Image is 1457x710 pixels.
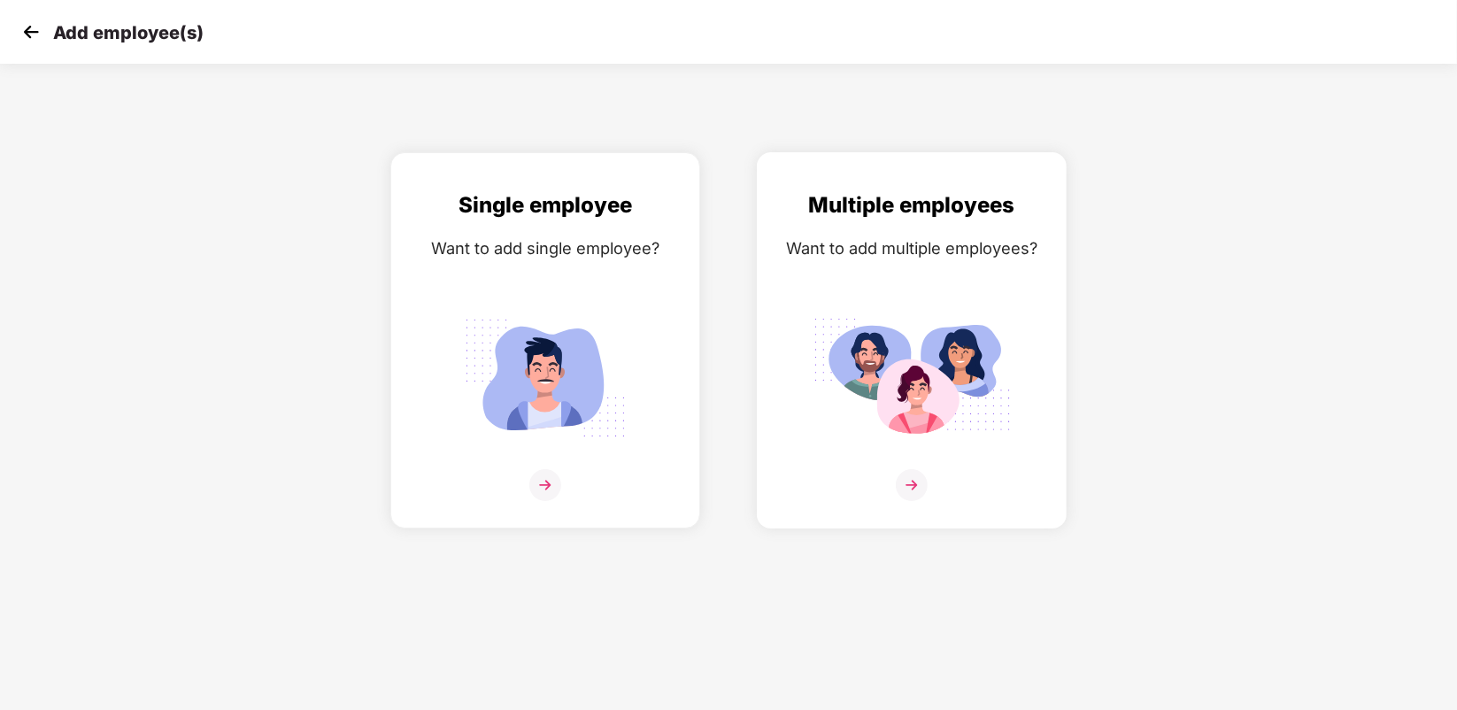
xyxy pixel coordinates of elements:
div: Want to add multiple employees? [775,235,1048,261]
img: svg+xml;base64,PHN2ZyB4bWxucz0iaHR0cDovL3d3dy53My5vcmcvMjAwMC9zdmciIHdpZHRoPSIzNiIgaGVpZ2h0PSIzNi... [529,469,561,501]
img: svg+xml;base64,PHN2ZyB4bWxucz0iaHR0cDovL3d3dy53My5vcmcvMjAwMC9zdmciIHdpZHRoPSIzNiIgaGVpZ2h0PSIzNi... [896,469,928,501]
div: Multiple employees [775,189,1048,222]
img: svg+xml;base64,PHN2ZyB4bWxucz0iaHR0cDovL3d3dy53My5vcmcvMjAwMC9zdmciIGlkPSJNdWx0aXBsZV9lbXBsb3llZS... [813,309,1011,447]
img: svg+xml;base64,PHN2ZyB4bWxucz0iaHR0cDovL3d3dy53My5vcmcvMjAwMC9zdmciIHdpZHRoPSIzMCIgaGVpZ2h0PSIzMC... [18,19,44,45]
p: Add employee(s) [53,22,204,43]
div: Want to add single employee? [409,235,682,261]
div: Single employee [409,189,682,222]
img: svg+xml;base64,PHN2ZyB4bWxucz0iaHR0cDovL3d3dy53My5vcmcvMjAwMC9zdmciIGlkPSJTaW5nbGVfZW1wbG95ZWUiIH... [446,309,644,447]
